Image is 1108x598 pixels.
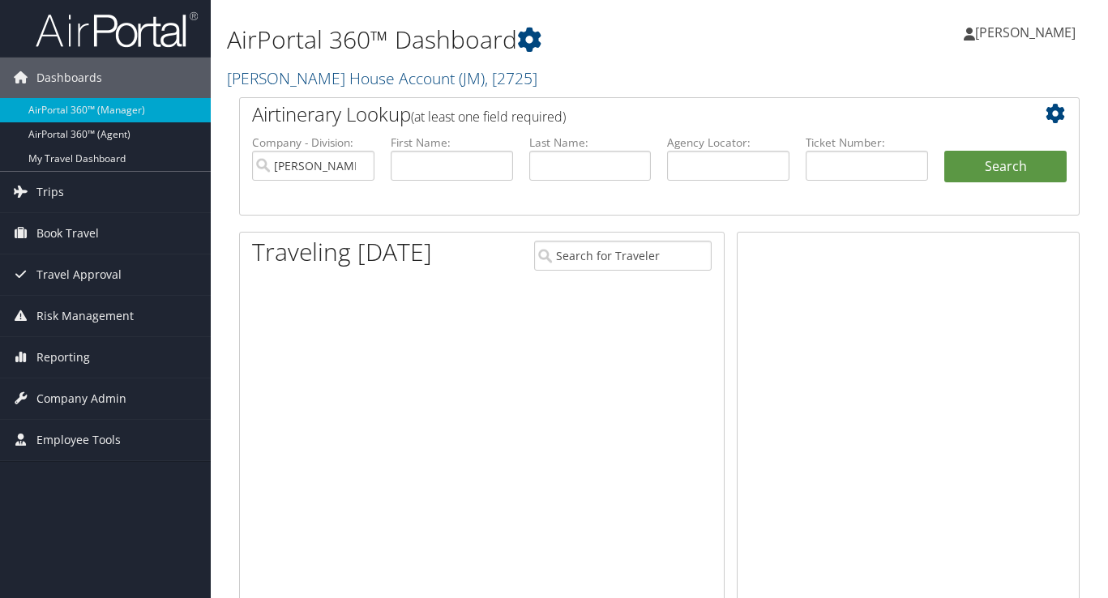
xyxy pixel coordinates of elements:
span: Employee Tools [36,420,121,460]
span: [PERSON_NAME] [975,23,1076,41]
span: ( JM ) [459,67,485,89]
label: Agency Locator: [667,135,789,151]
label: First Name: [391,135,513,151]
img: airportal-logo.png [36,11,198,49]
span: Reporting [36,337,90,378]
h1: Traveling [DATE] [252,235,432,269]
span: Trips [36,172,64,212]
span: Book Travel [36,213,99,254]
span: Travel Approval [36,254,122,295]
a: [PERSON_NAME] [964,8,1092,57]
span: (at least one field required) [411,108,566,126]
span: , [ 2725 ] [485,67,537,89]
label: Last Name: [529,135,652,151]
span: Risk Management [36,296,134,336]
button: Search [944,151,1067,183]
input: Search for Traveler [534,241,712,271]
span: Company Admin [36,378,126,419]
label: Ticket Number: [806,135,928,151]
h2: Airtinerary Lookup [252,100,997,128]
label: Company - Division: [252,135,374,151]
h1: AirPortal 360™ Dashboard [227,23,803,57]
span: Dashboards [36,58,102,98]
a: [PERSON_NAME] House Account [227,67,537,89]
